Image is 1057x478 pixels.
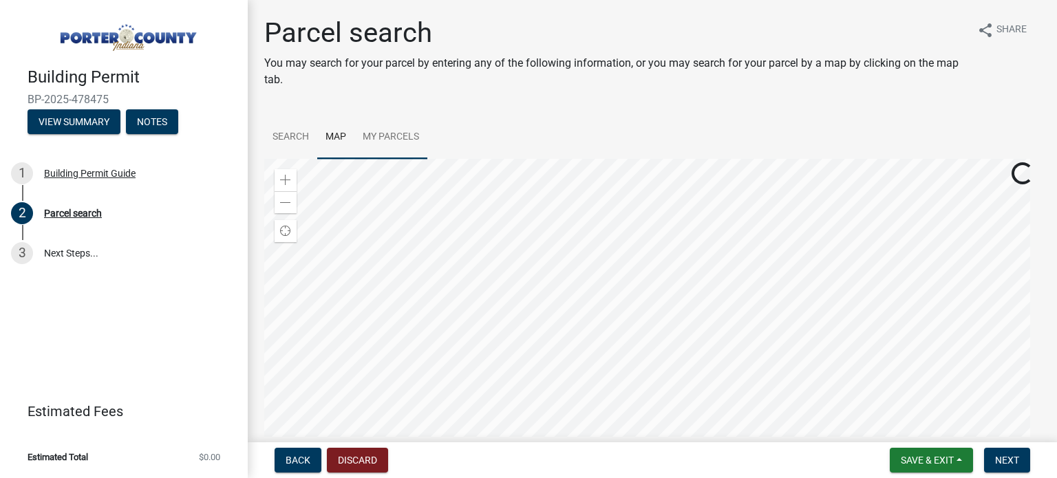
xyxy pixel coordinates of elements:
[275,220,297,242] div: Find my location
[28,93,220,106] span: BP-2025-478475
[264,116,317,160] a: Search
[317,116,354,160] a: Map
[264,55,965,88] p: You may search for your parcel by entering any of the following information, or you may search fo...
[275,169,297,191] div: Zoom in
[199,453,220,461] span: $0.00
[286,455,310,466] span: Back
[11,242,33,264] div: 3
[28,453,88,461] span: Estimated Total
[996,22,1027,39] span: Share
[126,117,178,128] wm-modal-confirm: Notes
[28,109,120,134] button: View Summary
[275,448,321,472] button: Back
[977,22,994,39] i: share
[890,448,973,472] button: Save & Exit
[984,448,1030,472] button: Next
[11,398,226,425] a: Estimated Fees
[901,455,954,466] span: Save & Exit
[264,17,965,50] h1: Parcel search
[11,202,33,224] div: 2
[275,191,297,213] div: Zoom out
[11,162,33,184] div: 1
[327,448,388,472] button: Discard
[966,17,1038,43] button: shareShare
[28,14,226,53] img: Porter County, Indiana
[28,67,237,87] h4: Building Permit
[995,455,1019,466] span: Next
[28,117,120,128] wm-modal-confirm: Summary
[126,109,178,134] button: Notes
[44,169,136,178] div: Building Permit Guide
[354,116,427,160] a: My Parcels
[44,208,102,218] div: Parcel search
